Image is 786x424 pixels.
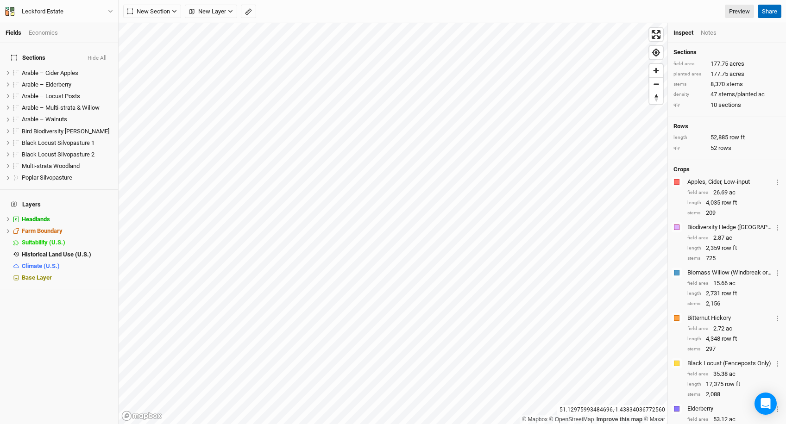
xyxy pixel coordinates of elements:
[673,60,780,68] div: 177.75
[22,116,113,123] div: Arable – Walnuts
[687,405,773,413] div: Elderberry
[649,64,663,77] span: Zoom in
[729,370,736,378] span: ac
[127,7,170,16] span: New Section
[729,70,744,78] span: acres
[687,255,701,262] div: stems
[6,195,113,214] h4: Layers
[774,312,780,323] button: Crop Usage
[687,370,780,378] div: 35.38
[22,262,113,270] div: Climate (U.S.)
[22,139,94,146] span: Black Locust Silvopasture 1
[722,199,737,207] span: row ft
[718,90,765,99] span: stems/planted ac
[673,70,780,78] div: 177.75
[22,227,63,234] span: Farm Boundary
[758,5,781,19] button: Share
[22,128,109,135] span: Bird Biodiversity [PERSON_NAME]
[673,101,780,109] div: 10
[673,91,706,98] div: density
[687,346,701,353] div: stems
[22,174,113,181] div: Poplar Silvopasture
[687,200,701,206] div: length
[687,359,773,368] div: Black Locust (Fenceposts Only)
[22,128,113,135] div: Bird Biodiversity Hedges
[22,274,52,281] span: Base Layer
[87,55,107,62] button: Hide All
[189,7,226,16] span: New Layer
[673,80,780,88] div: 8,370
[22,69,113,77] div: Arable – Cider Apples
[673,81,706,88] div: stems
[729,415,736,424] span: ac
[722,244,737,252] span: row ft
[123,5,181,19] button: New Section
[729,60,744,68] span: acres
[673,90,780,99] div: 47
[687,178,773,186] div: Apples, Cider, Low-input
[22,174,72,181] span: Poplar Silvopasture
[673,71,706,78] div: planted area
[22,227,113,235] div: Farm Boundary
[119,23,667,424] canvas: Map
[673,144,706,151] div: qty
[11,54,45,62] span: Sections
[22,216,113,223] div: Headlands
[687,279,780,287] div: 15.66
[774,403,780,414] button: Crop Usage
[22,7,63,16] div: Leckford Estate
[774,358,780,368] button: Crop Usage
[687,189,709,196] div: field area
[673,101,706,108] div: qty
[687,299,780,308] div: 2,156
[729,279,736,287] span: ac
[22,151,113,158] div: Black Locust Silvopasture 2
[726,324,732,333] span: ac
[22,239,113,246] div: Suitability (U.S.)
[687,314,773,322] div: Bitternut Hickory
[673,61,706,68] div: field area
[755,393,777,415] div: Open Intercom Messenger
[687,335,780,343] div: 4,348
[673,123,780,130] h4: Rows
[687,300,701,307] div: stems
[22,239,65,246] span: Suitability (U.S.)
[687,223,773,231] div: Biodiversity Hedge (EU)
[726,80,743,88] span: stems
[687,415,780,424] div: 53.12
[687,290,701,297] div: length
[687,289,780,298] div: 2,731
[718,101,741,109] span: sections
[687,381,701,388] div: length
[649,78,663,91] span: Zoom out
[673,29,693,37] div: Inspect
[673,144,780,152] div: 52
[687,188,780,197] div: 26.69
[22,251,91,258] span: Historical Land Use (U.S.)
[687,280,709,287] div: field area
[22,151,94,158] span: Black Locust Silvopasture 2
[687,199,780,207] div: 4,035
[673,49,780,56] h4: Sections
[6,29,21,36] a: Fields
[22,216,50,223] span: Headlands
[687,235,709,242] div: field area
[22,104,100,111] span: Arable – Multi-strata & Willow
[649,46,663,59] button: Find my location
[649,28,663,41] button: Enter fullscreen
[687,254,780,262] div: 725
[22,69,78,76] span: Arable – Cider Apples
[22,139,113,147] div: Black Locust Silvopasture 1
[522,416,547,423] a: Mapbox
[22,162,80,169] span: Multi-strata Woodland
[687,209,780,217] div: 209
[729,133,745,142] span: row ft
[687,336,701,343] div: length
[774,176,780,187] button: Crop Usage
[774,222,780,232] button: Crop Usage
[22,104,113,112] div: Arable – Multi-strata & Willow
[687,371,709,378] div: field area
[673,133,780,142] div: 52,885
[597,416,642,423] a: Improve this map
